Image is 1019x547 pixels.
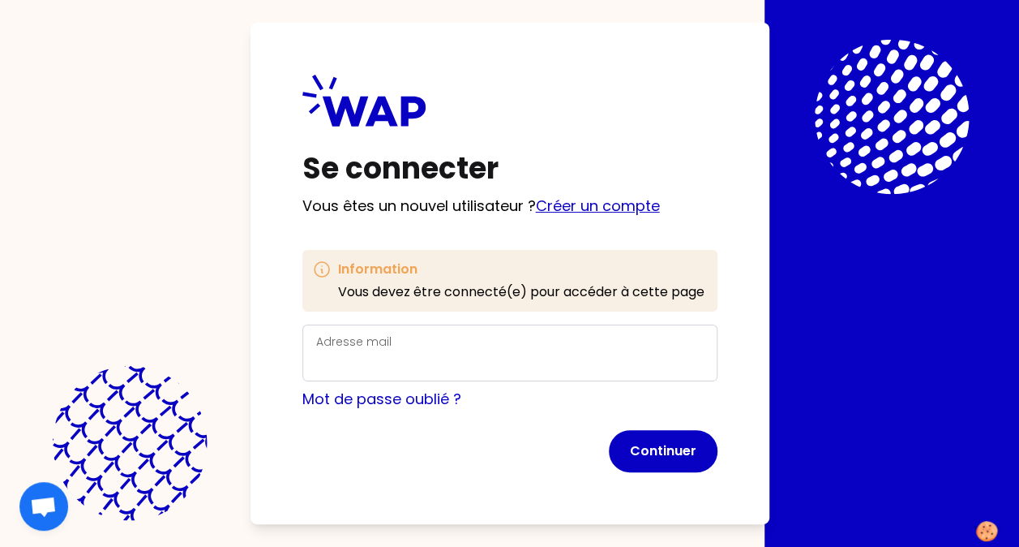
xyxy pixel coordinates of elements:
[338,282,704,302] p: Vous devez être connecté(e) pour accéder à cette page
[19,482,68,531] div: Ouvrir le chat
[316,334,392,350] label: Adresse mail
[338,260,704,279] h3: Information
[536,196,660,216] a: Créer un compte
[302,195,717,218] p: Vous êtes un nouvel utilisateur ?
[302,153,717,185] h1: Se connecter
[609,430,717,472] button: Continuer
[302,389,461,409] a: Mot de passe oublié ?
